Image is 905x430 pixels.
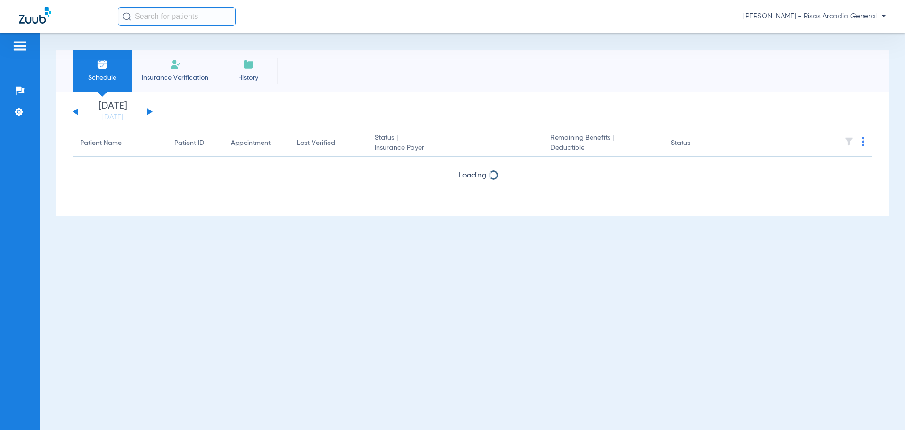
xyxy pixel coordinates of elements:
[174,138,216,148] div: Patient ID
[551,143,655,153] span: Deductible
[123,12,131,21] img: Search Icon
[226,73,271,83] span: History
[80,73,124,83] span: Schedule
[231,138,282,148] div: Appointment
[297,138,360,148] div: Last Verified
[80,138,159,148] div: Patient Name
[743,12,886,21] span: [PERSON_NAME] - Risas Arcadia General
[844,137,854,146] img: filter.svg
[243,59,254,70] img: History
[297,138,335,148] div: Last Verified
[231,138,271,148] div: Appointment
[174,138,204,148] div: Patient ID
[663,130,727,157] th: Status
[170,59,181,70] img: Manual Insurance Verification
[543,130,663,157] th: Remaining Benefits |
[97,59,108,70] img: Schedule
[80,138,122,148] div: Patient Name
[459,172,486,179] span: Loading
[375,143,535,153] span: Insurance Payer
[862,137,864,146] img: group-dot-blue.svg
[367,130,543,157] th: Status |
[84,113,141,122] a: [DATE]
[139,73,212,83] span: Insurance Verification
[19,7,51,24] img: Zuub Logo
[118,7,236,26] input: Search for patients
[12,40,27,51] img: hamburger-icon
[84,101,141,122] li: [DATE]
